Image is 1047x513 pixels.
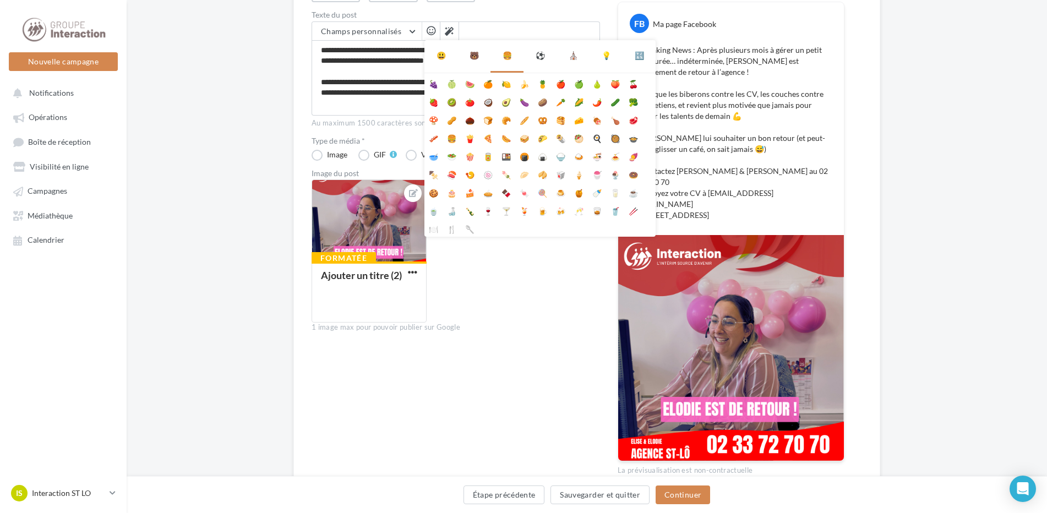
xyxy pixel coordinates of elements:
[515,110,533,128] li: 🥖
[461,73,479,91] li: 🍉
[588,200,606,219] li: 🥃
[630,14,649,33] div: FB
[497,182,515,200] li: 🍫
[7,230,120,249] a: Calendrier
[552,73,570,91] li: 🍎
[533,128,552,146] li: 🌮
[606,110,624,128] li: 🍗
[570,128,588,146] li: 🥙
[424,219,443,237] li: 🍽️
[29,113,67,122] span: Opérations
[7,156,120,176] a: Visibilité en ligne
[32,488,105,499] p: Interaction ST LO
[461,128,479,146] li: 🍟
[624,200,642,219] li: 🥢
[479,146,497,164] li: 🥫
[9,483,118,504] a: IS Interaction ST LO
[7,107,120,127] a: Opérations
[606,146,624,164] li: 🍝
[533,146,552,164] li: 🍙
[570,200,588,219] li: 🥂
[1010,476,1036,502] div: Open Intercom Messenger
[588,73,606,91] li: 🍐
[28,187,67,196] span: Campagnes
[479,128,497,146] li: 🍕
[497,73,515,91] li: 🍋
[552,91,570,110] li: 🥕
[552,128,570,146] li: 🌯
[570,110,588,128] li: 🧀
[312,118,600,128] div: Au maximum 1500 caractères sont permis pour pouvoir publier sur Google
[424,91,443,110] li: 🍓
[570,182,588,200] li: 🍯
[497,128,515,146] li: 🌭
[421,151,441,159] div: Vidéo
[497,164,515,182] li: 🍡
[606,91,624,110] li: 🥒
[515,182,533,200] li: 🍬
[588,182,606,200] li: 🍼
[624,146,642,164] li: 🍠
[533,91,552,110] li: 🥔
[479,164,497,182] li: 🍥
[552,164,570,182] li: 🥡
[7,205,120,225] a: Médiathèque
[588,110,606,128] li: 🍖
[424,146,443,164] li: 🥣
[588,146,606,164] li: 🍜
[606,73,624,91] li: 🍑
[321,26,401,36] span: Champs personnalisés
[424,128,443,146] li: 🥓
[312,11,600,19] label: Texte du post
[461,91,479,110] li: 🍅
[479,200,497,219] li: 🍷
[533,164,552,182] li: 🥠
[461,164,479,182] li: 🍤
[443,200,461,219] li: 🍶
[497,110,515,128] li: 🥐
[536,49,545,62] div: ⚽
[503,49,512,62] div: 🍔
[312,22,422,41] button: Champs personnalisés
[443,110,461,128] li: 🥜
[28,211,73,220] span: Médiathèque
[312,103,600,116] label: 508/1500
[443,146,461,164] li: 🥗
[552,110,570,128] li: 🥞
[461,146,479,164] li: 🍿
[629,45,833,221] p: 👶 Breaking News : Après plusieurs mois à gérer un petit CDI à durée… indéterminée, [PERSON_NAME] ...
[461,182,479,200] li: 🍰
[424,73,443,91] li: 🍇
[515,128,533,146] li: 🥪
[424,110,443,128] li: 🍄
[618,461,844,476] div: La prévisualisation est non-contractuelle
[9,52,118,71] button: Nouvelle campagne
[606,164,624,182] li: 🍨
[7,132,120,152] a: Boîte de réception
[479,182,497,200] li: 🥧
[461,219,479,237] li: 🥄
[624,91,642,110] li: 🥦
[424,200,443,219] li: 🍵
[497,91,515,110] li: 🥑
[321,269,402,281] div: Ajouter un titre (2)
[461,110,479,128] li: 🌰
[443,91,461,110] li: 🥝
[463,485,545,504] button: Étape précédente
[533,182,552,200] li: 🍭
[437,49,446,62] div: 😃
[443,182,461,200] li: 🎂
[624,110,642,128] li: 🥩
[588,164,606,182] li: 🍧
[443,164,461,182] li: 🍣
[443,219,461,237] li: 🍴
[515,200,533,219] li: 🍹
[515,91,533,110] li: 🍆
[327,151,347,159] div: Image
[569,49,578,62] div: ⛪
[497,146,515,164] li: 🍱
[606,182,624,200] li: 🥛
[312,323,600,332] div: 1 image max pour pouvoir publier sur Google
[570,73,588,91] li: 🍏
[16,488,23,499] span: IS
